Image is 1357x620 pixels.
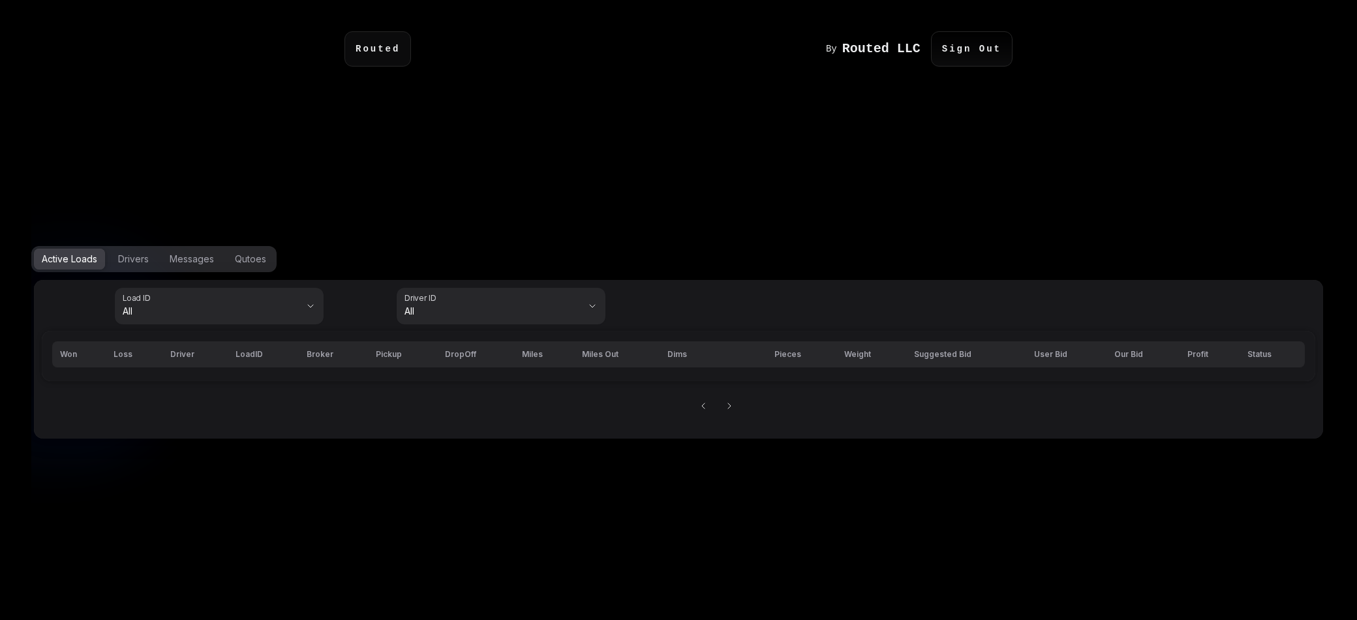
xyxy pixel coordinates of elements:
[404,292,440,303] label: Driver ID
[906,341,1026,367] th: Suggested Bid
[115,288,324,324] button: Load IDAll
[397,288,605,324] button: Driver IDAll
[42,253,97,266] div: Active Loads
[685,388,1309,424] nav: pagination navigation
[228,341,298,367] th: LoadID
[574,341,660,367] th: Miles Out
[162,341,228,367] th: Driver
[836,341,906,367] th: Weight
[368,341,436,367] th: Pickup
[660,341,767,367] th: Dims
[942,42,1001,55] code: Sign Out
[842,42,921,55] h1: Routed LLC
[1106,341,1180,367] th: Our Bid
[437,341,514,367] th: DropOff
[123,305,300,318] span: All
[356,42,400,55] code: Routed
[404,305,582,318] span: All
[52,341,106,367] th: Won
[1180,341,1240,367] th: Profit
[123,292,155,303] label: Load ID
[31,246,277,272] div: Options
[52,341,1305,371] table: Example static collection table
[299,341,369,367] th: Broker
[31,246,1326,272] div: Options
[931,31,1013,67] p: Sign Out
[826,42,931,55] a: By Routed LLC
[514,341,574,367] th: Miles
[1240,341,1305,367] th: Status
[106,341,162,367] th: Loss
[170,253,214,266] div: Messages
[767,341,836,367] th: Pieces
[1026,341,1106,367] th: User Bid
[118,253,149,266] div: Drivers
[235,253,266,266] div: Qutoes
